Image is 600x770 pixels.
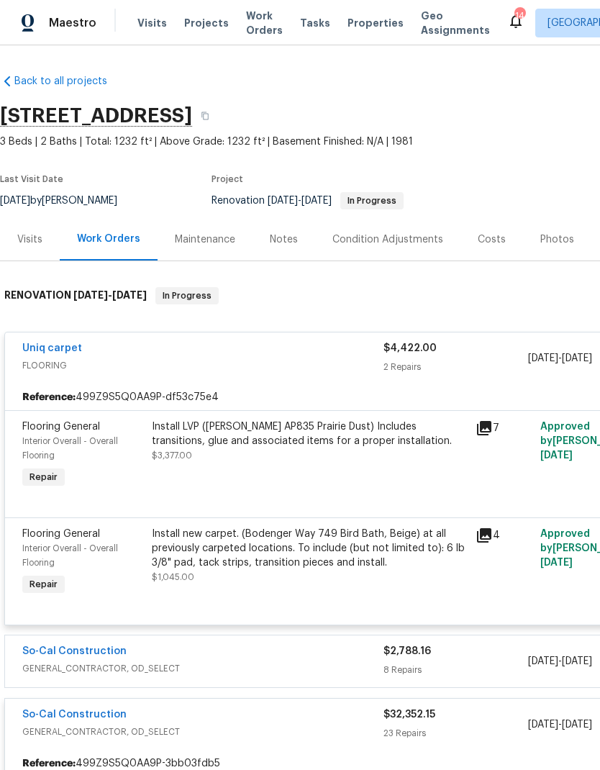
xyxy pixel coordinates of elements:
[152,527,467,570] div: Install new carpet. (Bodenger Way 749 Bird Bath, Beige) at all previously carpeted locations. To ...
[301,196,332,206] span: [DATE]
[49,16,96,30] span: Maestro
[528,654,592,669] span: -
[383,726,528,740] div: 23 Repairs
[175,232,235,247] div: Maintenance
[347,16,404,30] span: Properties
[528,353,558,363] span: [DATE]
[212,175,243,184] span: Project
[562,656,592,666] span: [DATE]
[22,725,383,739] span: GENERAL_CONTRACTOR, OD_SELECT
[562,720,592,730] span: [DATE]
[383,646,431,656] span: $2,788.16
[192,103,218,129] button: Copy Address
[24,577,63,592] span: Repair
[476,527,532,544] div: 4
[562,353,592,363] span: [DATE]
[77,232,140,246] div: Work Orders
[22,710,127,720] a: So-Cal Construction
[383,343,437,353] span: $4,422.00
[540,450,573,461] span: [DATE]
[514,9,524,23] div: 14
[22,358,383,373] span: FLOORING
[22,646,127,656] a: So-Cal Construction
[152,573,194,581] span: $1,045.00
[22,422,100,432] span: Flooring General
[421,9,490,37] span: Geo Assignments
[300,18,330,28] span: Tasks
[22,529,100,539] span: Flooring General
[152,420,467,448] div: Install LVP ([PERSON_NAME] AP835 Prairie Dust) Includes transitions, glue and associated items fo...
[540,232,574,247] div: Photos
[332,232,443,247] div: Condition Adjustments
[383,360,528,374] div: 2 Repairs
[528,656,558,666] span: [DATE]
[528,351,592,366] span: -
[22,343,82,353] a: Uniq carpet
[268,196,298,206] span: [DATE]
[157,289,217,303] span: In Progress
[152,451,192,460] span: $3,377.00
[22,437,118,460] span: Interior Overall - Overall Flooring
[268,196,332,206] span: -
[17,232,42,247] div: Visits
[270,232,298,247] div: Notes
[540,558,573,568] span: [DATE]
[528,717,592,732] span: -
[22,661,383,676] span: GENERAL_CONTRACTOR, OD_SELECT
[212,196,404,206] span: Renovation
[478,232,506,247] div: Costs
[73,290,108,300] span: [DATE]
[137,16,167,30] span: Visits
[73,290,147,300] span: -
[476,420,532,437] div: 7
[22,390,76,404] b: Reference:
[22,544,118,567] span: Interior Overall - Overall Flooring
[246,9,283,37] span: Work Orders
[184,16,229,30] span: Projects
[528,720,558,730] span: [DATE]
[342,196,402,205] span: In Progress
[24,470,63,484] span: Repair
[383,663,528,677] div: 8 Repairs
[383,710,435,720] span: $32,352.15
[112,290,147,300] span: [DATE]
[4,287,147,304] h6: RENOVATION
